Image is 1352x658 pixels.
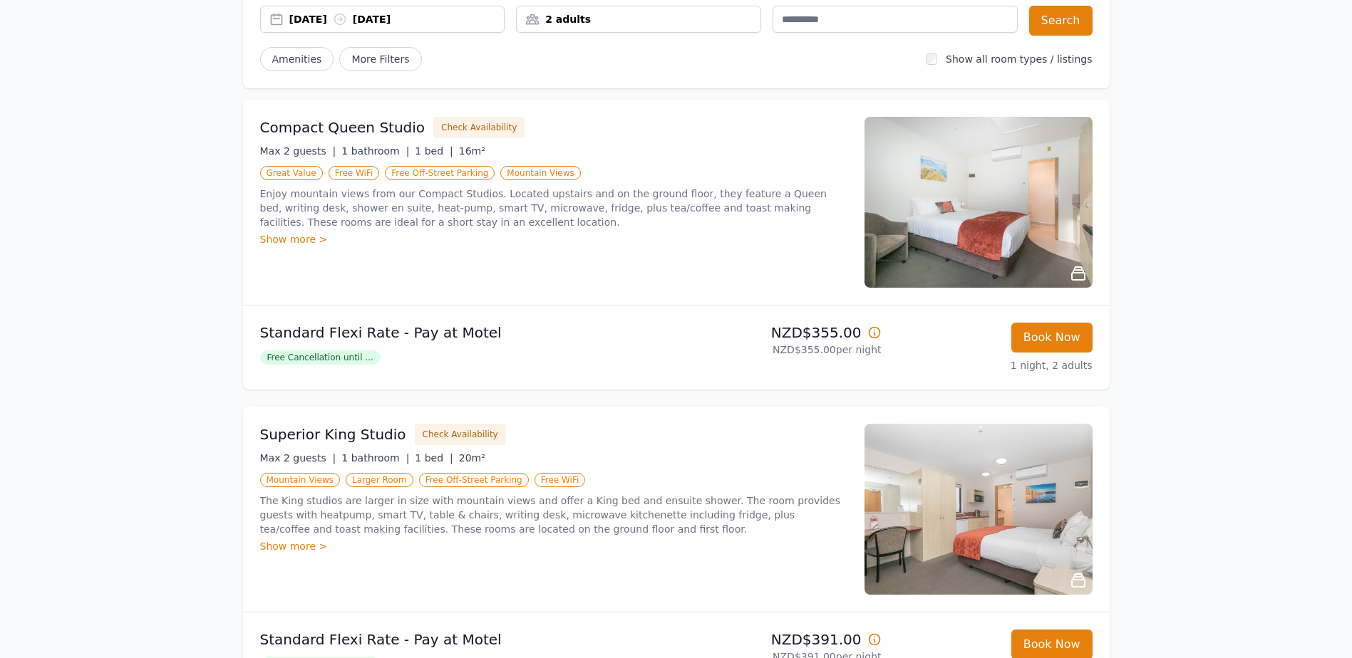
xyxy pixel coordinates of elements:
span: 1 bathroom | [341,145,409,157]
span: 1 bed | [415,145,453,157]
span: Mountain Views [260,473,340,487]
span: Max 2 guests | [260,145,336,157]
button: Book Now [1011,323,1093,352]
p: NZD$355.00 [682,323,882,343]
span: Great Value [260,166,323,180]
p: Standard Flexi Rate - Pay at Motel [260,630,671,649]
h3: Compact Queen Studio [260,117,425,137]
div: Show more > [260,232,847,246]
span: 1 bathroom | [341,452,409,464]
span: Free WiFi [329,166,380,180]
button: Amenities [260,47,334,71]
span: 16m² [459,145,485,157]
label: Show all room types / listings [946,53,1092,65]
span: Free WiFi [535,473,586,487]
span: Max 2 guests | [260,452,336,464]
button: Check Availability [433,117,525,138]
p: NZD$391.00 [682,630,882,649]
span: Free Off-Street Parking [385,166,495,180]
span: Free Off-Street Parking [419,473,529,487]
p: Enjoy mountain views from our Compact Studios. Located upstairs and on the ground floor, they fea... [260,187,847,229]
button: Search [1029,6,1093,36]
span: 1 bed | [415,452,453,464]
div: Show more > [260,539,847,553]
p: 1 night, 2 adults [893,358,1093,372]
span: More Filters [339,47,421,71]
span: 20m² [459,452,485,464]
div: 2 adults [517,12,760,26]
p: The King studios are larger in size with mountain views and offer a King bed and ensuite shower. ... [260,493,847,536]
span: Free Cancellation until ... [260,350,381,365]
span: Larger Room [346,473,413,487]
h3: Superior King Studio [260,424,406,444]
button: Check Availability [415,424,506,445]
p: NZD$355.00 per night [682,343,882,357]
span: Mountain Views [500,166,580,180]
div: [DATE] [DATE] [289,12,505,26]
p: Standard Flexi Rate - Pay at Motel [260,323,671,343]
